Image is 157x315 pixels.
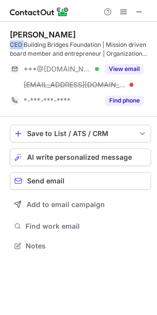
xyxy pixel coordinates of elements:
[10,196,151,213] button: Add to email campaign
[10,148,151,166] button: AI write personalized message
[10,239,151,253] button: Notes
[105,96,144,105] button: Reveal Button
[27,153,132,161] span: AI write personalized message
[10,219,151,233] button: Find work email
[10,30,76,39] div: [PERSON_NAME]
[24,65,92,73] span: ***@[DOMAIN_NAME]
[24,80,126,89] span: [EMAIL_ADDRESS][DOMAIN_NAME]
[26,242,147,250] span: Notes
[27,130,134,138] div: Save to List / ATS / CRM
[27,201,105,209] span: Add to email campaign
[27,177,64,185] span: Send email
[10,125,151,142] button: save-profile-one-click
[10,40,151,58] div: CEO Building Bridges Foundation | Mission driven board member and entrepreneur | Organization bui...
[10,172,151,190] button: Send email
[10,6,69,18] img: ContactOut v5.3.10
[105,64,144,74] button: Reveal Button
[26,222,147,231] span: Find work email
